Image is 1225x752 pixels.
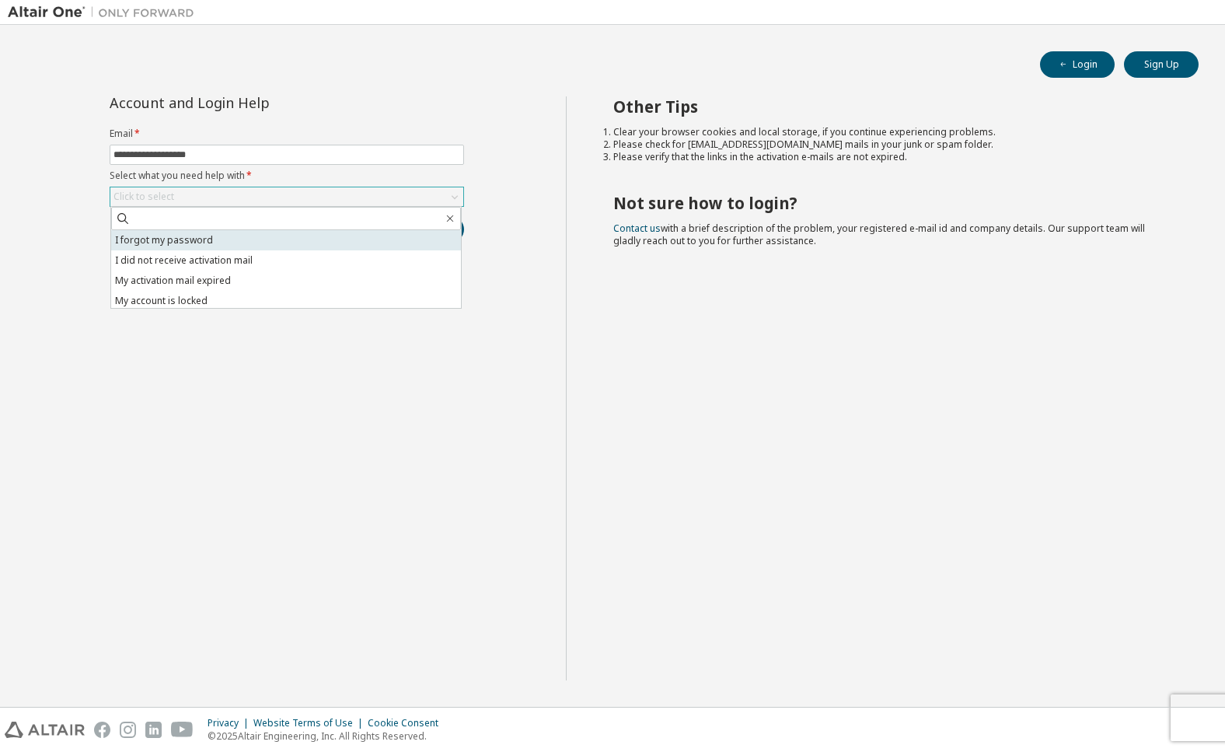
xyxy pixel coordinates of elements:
img: linkedin.svg [145,722,162,738]
img: youtube.svg [171,722,194,738]
button: Sign Up [1124,51,1199,78]
div: Click to select [113,191,174,203]
h2: Not sure how to login? [613,193,1171,213]
li: Please verify that the links in the activation e-mails are not expired. [613,151,1171,163]
div: Account and Login Help [110,96,393,109]
img: Altair One [8,5,202,20]
label: Email [110,128,464,140]
img: altair_logo.svg [5,722,85,738]
li: Clear your browser cookies and local storage, if you continue experiencing problems. [613,126,1171,138]
label: Select what you need help with [110,170,464,182]
div: Click to select [110,187,463,206]
li: Please check for [EMAIL_ADDRESS][DOMAIN_NAME] mails in your junk or spam folder. [613,138,1171,151]
a: Contact us [613,222,661,235]
div: Cookie Consent [368,717,448,729]
img: facebook.svg [94,722,110,738]
li: I forgot my password [111,230,461,250]
img: instagram.svg [120,722,136,738]
h2: Other Tips [613,96,1171,117]
p: © 2025 Altair Engineering, Inc. All Rights Reserved. [208,729,448,743]
div: Website Terms of Use [253,717,368,729]
span: with a brief description of the problem, your registered e-mail id and company details. Our suppo... [613,222,1145,247]
button: Login [1040,51,1115,78]
div: Privacy [208,717,253,729]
